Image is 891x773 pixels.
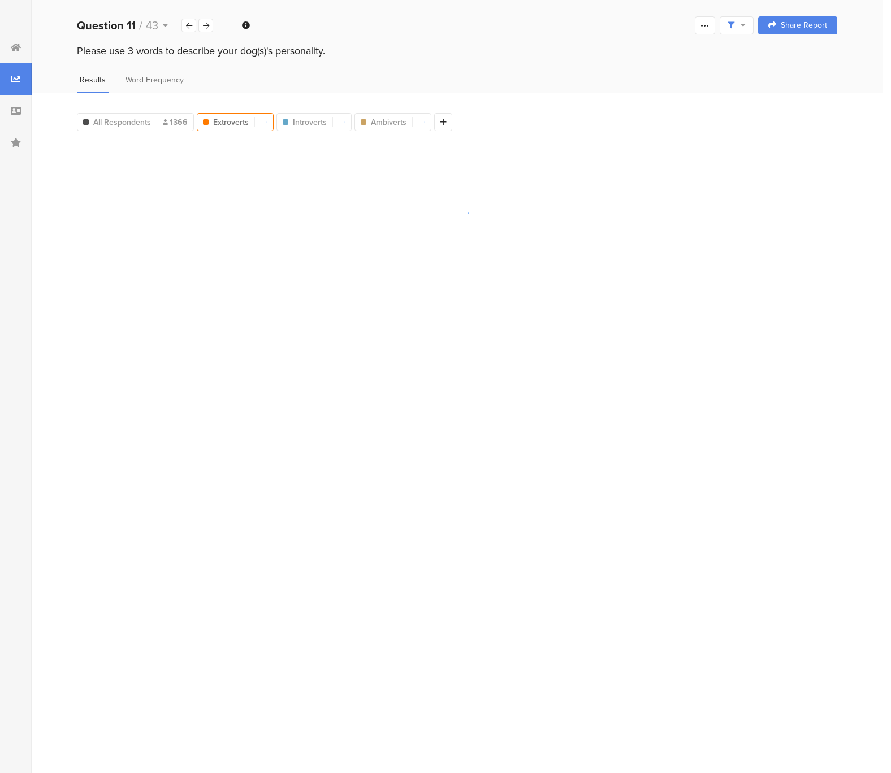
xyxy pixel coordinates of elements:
span: Ambiverts [371,116,406,128]
span: Results [80,74,106,86]
span: / [139,17,142,34]
span: 1366 [163,116,188,128]
span: Share Report [781,21,827,29]
span: All Respondents [93,116,151,128]
span: 43 [146,17,158,34]
span: Introverts [293,116,327,128]
div: Please use 3 words to describe your dog(s)'s personality. [77,44,837,58]
span: Extroverts [213,116,249,128]
span: Word Frequency [126,74,184,86]
b: Question 11 [77,17,136,34]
